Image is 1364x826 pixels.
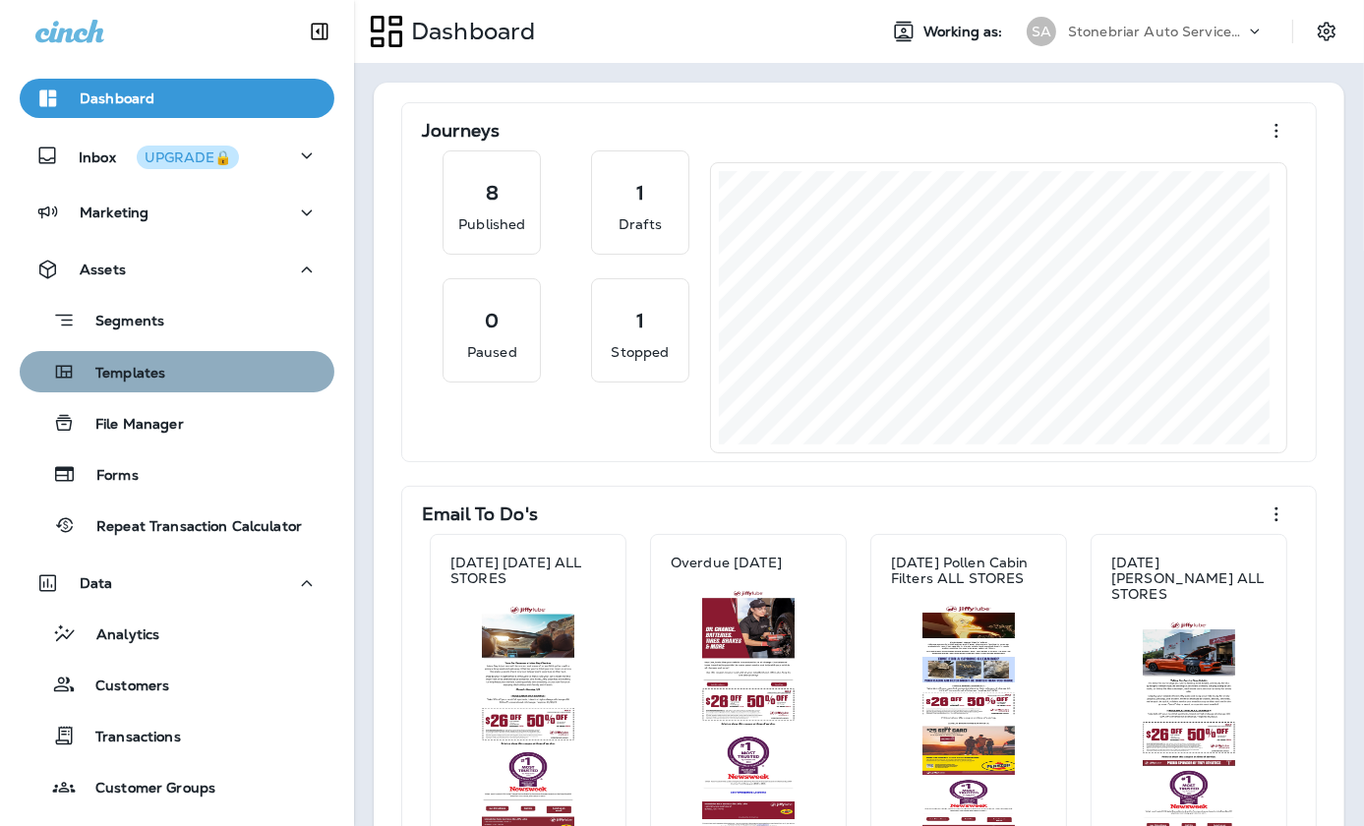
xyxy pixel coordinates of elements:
[467,342,517,362] p: Paused
[76,729,181,747] p: Transactions
[80,90,154,106] p: Dashboard
[923,24,1007,40] span: Working as:
[458,214,525,234] p: Published
[76,313,164,332] p: Segments
[77,518,302,537] p: Repeat Transaction Calculator
[76,678,169,696] p: Customers
[76,416,184,435] p: File Manager
[1111,555,1267,602] p: [DATE] [PERSON_NAME] ALL STORES
[77,467,139,486] p: Forms
[20,136,334,175] button: InboxUPGRADE🔒
[20,299,334,341] button: Segments
[619,214,662,234] p: Drafts
[20,766,334,807] button: Customer Groups
[422,504,538,524] p: Email To Do's
[20,351,334,392] button: Templates
[137,146,239,169] button: UPGRADE🔒
[403,17,535,46] p: Dashboard
[1027,17,1056,46] div: SA
[20,453,334,495] button: Forms
[422,121,500,141] p: Journeys
[80,205,148,220] p: Marketing
[1068,24,1245,39] p: Stonebriar Auto Services Group
[20,504,334,546] button: Repeat Transaction Calculator
[79,146,239,166] p: Inbox
[1309,14,1344,49] button: Settings
[636,311,644,330] p: 1
[292,12,347,51] button: Collapse Sidebar
[80,575,113,591] p: Data
[485,311,499,330] p: 0
[612,342,670,362] p: Stopped
[145,150,231,164] div: UPGRADE🔒
[450,555,606,586] p: [DATE] [DATE] ALL STORES
[80,262,126,277] p: Assets
[20,563,334,603] button: Data
[76,780,215,798] p: Customer Groups
[20,664,334,705] button: Customers
[636,183,644,203] p: 1
[20,250,334,289] button: Assets
[671,555,782,570] p: Overdue [DATE]
[20,193,334,232] button: Marketing
[20,715,334,756] button: Transactions
[20,613,334,654] button: Analytics
[76,365,165,383] p: Templates
[20,402,334,443] button: File Manager
[77,626,159,645] p: Analytics
[891,555,1046,586] p: [DATE] Pollen Cabin Filters ALL STORES
[486,183,499,203] p: 8
[20,79,334,118] button: Dashboard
